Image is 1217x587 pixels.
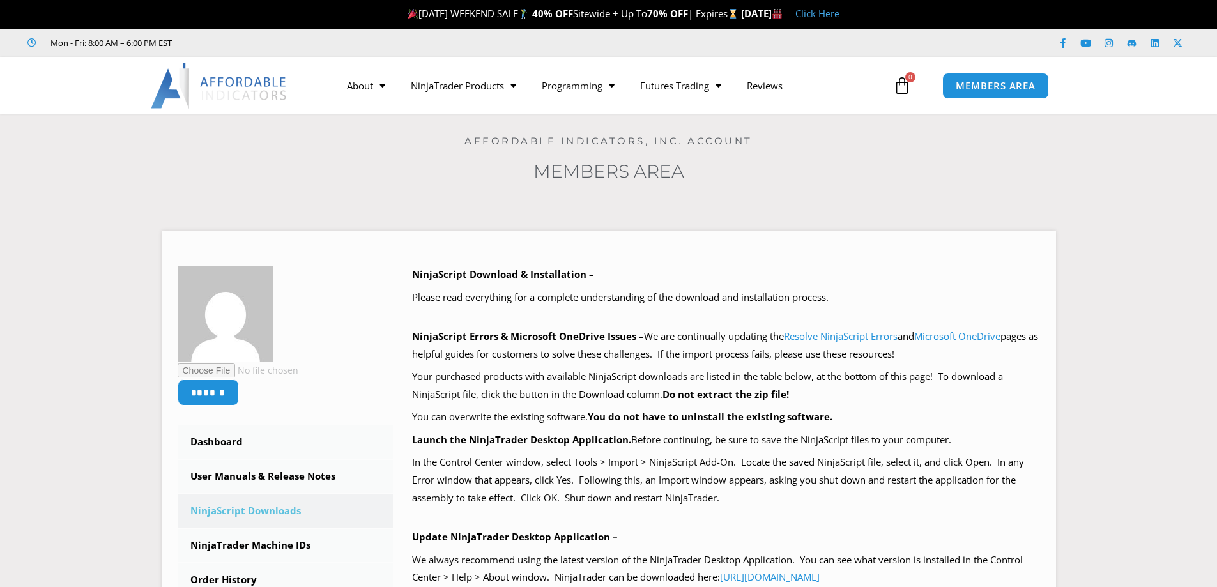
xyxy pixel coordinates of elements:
[741,7,783,20] strong: [DATE]
[588,410,832,423] b: You do not have to uninstall the existing software.
[412,328,1040,363] p: We are continually updating the and pages as helpful guides for customers to solve these challeng...
[412,433,631,446] b: Launch the NinjaTrader Desktop Application.
[151,63,288,109] img: LogoAI | Affordable Indicators – NinjaTrader
[647,7,688,20] strong: 70% OFF
[728,9,738,19] img: ⌛
[405,7,740,20] span: [DATE] WEEKEND SALE Sitewide + Up To | Expires
[178,494,394,528] a: NinjaScript Downloads
[398,71,529,100] a: NinjaTrader Products
[412,330,644,342] b: NinjaScript Errors & Microsoft OneDrive Issues –
[412,408,1040,426] p: You can overwrite the existing software.
[519,9,528,19] img: 🏌️‍♂️
[533,160,684,182] a: Members Area
[532,7,573,20] strong: 40% OFF
[178,529,394,562] a: NinjaTrader Machine IDs
[334,71,890,100] nav: Menu
[412,530,618,543] b: Update NinjaTrader Desktop Application –
[47,35,172,50] span: Mon - Fri: 8:00 AM – 6:00 PM EST
[956,81,1036,91] span: MEMBERS AREA
[914,330,1000,342] a: Microsoft OneDrive
[412,454,1040,507] p: In the Control Center window, select Tools > Import > NinjaScript Add-On. Locate the saved NinjaS...
[734,71,795,100] a: Reviews
[178,425,394,459] a: Dashboard
[178,460,394,493] a: User Manuals & Release Notes
[412,268,594,280] b: NinjaScript Download & Installation –
[720,570,820,583] a: [URL][DOMAIN_NAME]
[334,71,398,100] a: About
[784,330,898,342] a: Resolve NinjaScript Errors
[190,36,381,49] iframe: Customer reviews powered by Trustpilot
[464,135,753,147] a: Affordable Indicators, Inc. Account
[772,9,782,19] img: 🏭
[529,71,627,100] a: Programming
[412,551,1040,587] p: We always recommend using the latest version of the NinjaTrader Desktop Application. You can see ...
[408,9,418,19] img: 🎉
[905,72,915,82] span: 0
[412,431,1040,449] p: Before continuing, be sure to save the NinjaScript files to your computer.
[662,388,789,400] b: Do not extract the zip file!
[627,71,734,100] a: Futures Trading
[795,7,839,20] a: Click Here
[942,73,1049,99] a: MEMBERS AREA
[178,266,273,362] img: 03d23648da3b8d3cc66a7e8c2b0cba8eba3033f61c698b12f1be6a68d3e360fd
[412,289,1040,307] p: Please read everything for a complete understanding of the download and installation process.
[412,368,1040,404] p: Your purchased products with available NinjaScript downloads are listed in the table below, at th...
[874,67,930,104] a: 0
